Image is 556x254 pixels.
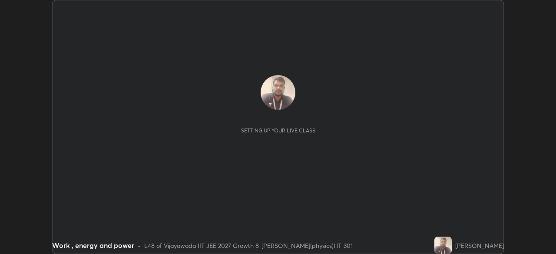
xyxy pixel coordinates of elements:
[144,241,353,250] div: L48 of Vijayawada IIT JEE 2027 Growth 8-[PERSON_NAME](physics)HT-301
[434,237,452,254] img: f7dda54eb330425e940b2529e69b6b73.jpg
[455,241,504,250] div: [PERSON_NAME]
[52,240,134,251] div: Work , energy and power
[138,241,141,250] div: •
[261,75,295,110] img: f7dda54eb330425e940b2529e69b6b73.jpg
[241,127,315,134] div: Setting up your live class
